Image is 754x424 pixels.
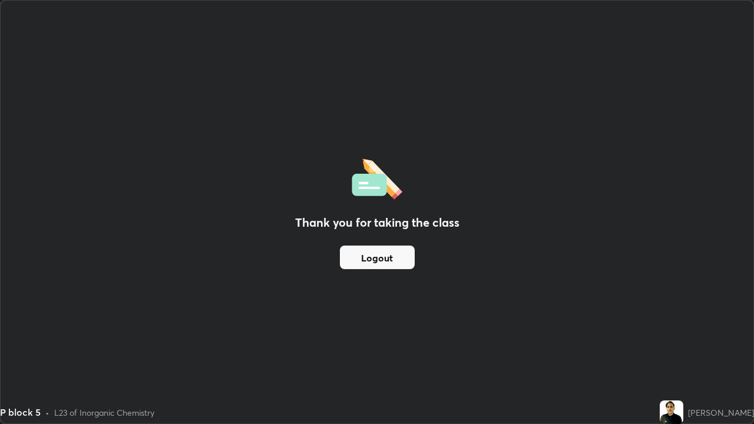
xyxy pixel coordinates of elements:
img: 756836a876de46d1bda29e5641fbe2af.jpg [660,400,683,424]
h2: Thank you for taking the class [295,214,459,231]
img: offlineFeedback.1438e8b3.svg [352,155,402,200]
div: L23 of Inorganic Chemistry [54,406,154,419]
button: Logout [340,246,415,269]
div: • [45,406,49,419]
div: [PERSON_NAME] [688,406,754,419]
